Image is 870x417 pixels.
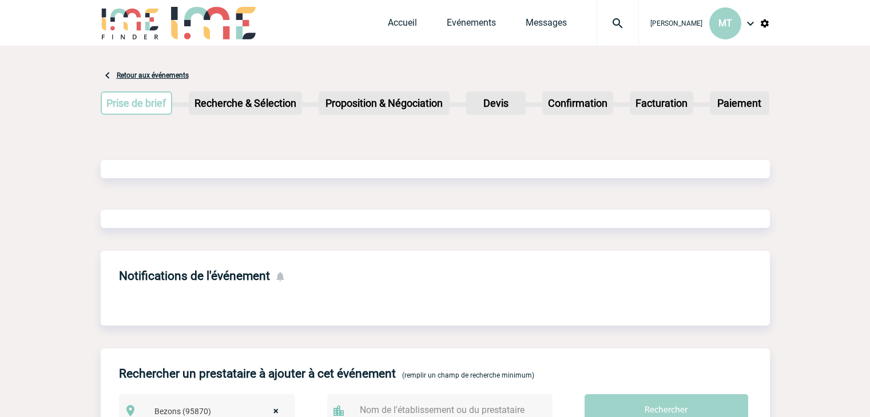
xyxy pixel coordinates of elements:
[102,93,172,114] p: Prise de brief
[119,269,270,283] h4: Notifications de l'événement
[190,93,301,114] p: Recherche & Sélection
[631,93,692,114] p: Facturation
[467,93,525,114] p: Devis
[711,93,768,114] p: Paiement
[543,93,612,114] p: Confirmation
[101,7,160,39] img: IME-Finder
[119,367,396,380] h4: Rechercher un prestataire à ajouter à cet événement
[447,17,496,33] a: Evénements
[388,17,417,33] a: Accueil
[718,18,732,29] span: MT
[320,93,448,114] p: Proposition & Négociation
[117,71,189,79] a: Retour aux événements
[526,17,567,33] a: Messages
[650,19,702,27] span: [PERSON_NAME]
[402,371,534,379] span: (remplir un champ de recherche minimum)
